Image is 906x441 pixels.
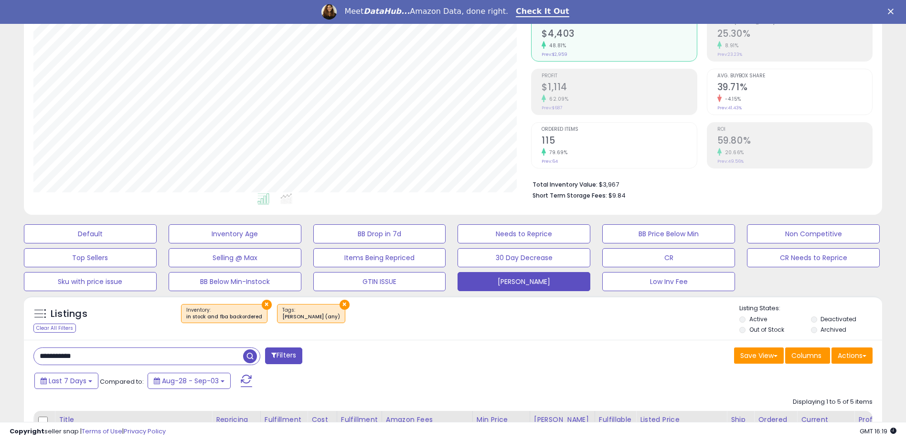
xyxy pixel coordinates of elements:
[24,224,157,243] button: Default
[533,180,597,189] b: Total Inventory Value:
[34,373,98,389] button: Last 7 Days
[10,427,44,436] strong: Copyright
[458,272,590,291] button: [PERSON_NAME]
[262,300,272,310] button: ×
[860,427,896,436] span: 2025-09-11 16:19 GMT
[313,248,446,267] button: Items Being Repriced
[82,427,122,436] a: Terms of Use
[124,427,166,436] a: Privacy Policy
[533,178,865,189] li: $3,967
[542,82,696,94] h2: $1,114
[282,306,340,321] span: Tags :
[717,127,872,132] span: ROI
[722,149,744,156] small: 20.66%
[888,9,897,14] div: Close
[162,376,219,386] span: Aug-28 - Sep-03
[265,347,302,364] button: Filters
[186,314,262,320] div: in stock and fba backordered
[793,398,873,407] div: Displaying 1 to 5 of 5 items
[24,248,157,267] button: Top Sellers
[722,42,739,49] small: 8.91%
[340,300,350,310] button: ×
[734,347,784,364] button: Save View
[546,42,566,49] small: 48.81%
[542,20,696,25] span: Revenue
[458,224,590,243] button: Needs to Reprice
[313,224,446,243] button: BB Drop in 7d
[49,376,86,386] span: Last 7 Days
[542,135,696,148] h2: 115
[33,324,76,333] div: Clear All Filters
[717,28,872,41] h2: 25.30%
[749,315,767,323] label: Active
[282,314,340,320] div: [PERSON_NAME] (any)
[791,351,821,360] span: Columns
[821,325,846,334] label: Archived
[542,73,696,79] span: Profit
[602,272,735,291] button: Low Inv Fee
[542,158,558,164] small: Prev: 64
[458,248,590,267] button: 30 Day Decrease
[717,52,742,57] small: Prev: 23.23%
[533,191,607,199] b: Short Term Storage Fees:
[344,7,508,16] div: Meet Amazon Data, done right.
[722,95,741,103] small: -4.15%
[717,73,872,79] span: Avg. Buybox Share
[831,347,873,364] button: Actions
[363,7,410,16] i: DataHub...
[717,135,872,148] h2: 59.80%
[542,127,696,132] span: Ordered Items
[785,347,830,364] button: Columns
[747,224,880,243] button: Non Competitive
[542,52,567,57] small: Prev: $2,959
[546,95,568,103] small: 62.09%
[100,377,144,386] span: Compared to:
[321,4,337,20] img: Profile image for Georgie
[821,315,856,323] label: Deactivated
[169,224,301,243] button: Inventory Age
[546,149,567,156] small: 79.69%
[717,82,872,94] h2: 39.71%
[148,373,231,389] button: Aug-28 - Sep-03
[542,28,696,41] h2: $4,403
[169,272,301,291] button: BB Below Min-Instock
[747,248,880,267] button: CR Needs to Reprice
[602,224,735,243] button: BB Price Below Min
[542,105,562,111] small: Prev: $687
[10,427,166,436] div: seller snap | |
[24,272,157,291] button: Sku with price issue
[602,248,735,267] button: CR
[739,304,882,313] p: Listing States:
[313,272,446,291] button: GTIN ISSUE
[717,105,742,111] small: Prev: 41.43%
[51,307,87,321] h5: Listings
[608,191,626,200] span: $9.84
[749,325,784,334] label: Out of Stock
[186,306,262,321] span: Inventory :
[717,158,744,164] small: Prev: 49.56%
[516,7,569,17] a: Check It Out
[717,20,872,25] span: Profit [PERSON_NAME]
[169,248,301,267] button: Selling @ Max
